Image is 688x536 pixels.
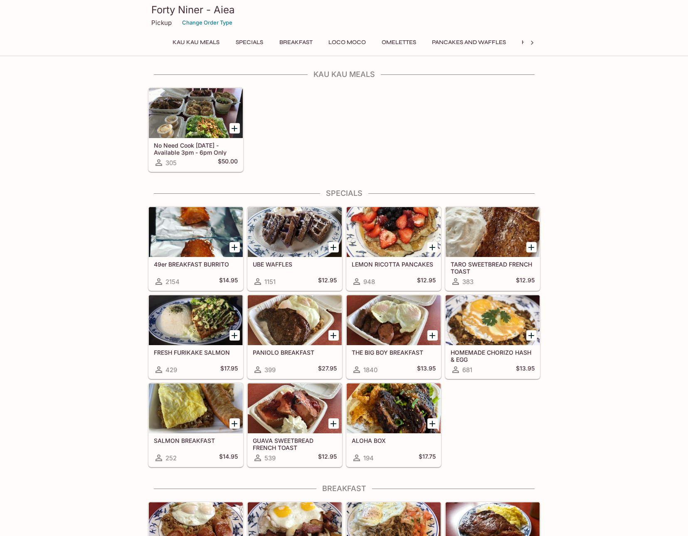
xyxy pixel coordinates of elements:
[328,242,339,252] button: Add UBE WAFFLES
[328,330,339,341] button: Add PANIOLO BREAKFAST
[148,207,243,291] a: 49er BREAKFAST BURRITO2154$14.95
[154,349,238,356] h5: FRESH FURIKAKE SALMON
[248,383,342,433] div: GUAVA SWEETBREAD FRENCH TOAST
[517,37,620,48] button: Hawaiian Style French Toast
[229,418,240,429] button: Add SALMON BREAKFAST
[165,278,180,286] span: 2154
[352,349,436,356] h5: THE BIG BOY BREAKFAST
[154,437,238,444] h5: SALMON BREAKFAST
[253,349,337,356] h5: PANIOLO BREAKFAST
[253,437,337,451] h5: GUAVA SWEETBREAD FRENCH TOAST
[149,383,243,433] div: SALMON BREAKFAST
[231,37,268,48] button: Specials
[247,383,342,467] a: GUAVA SWEETBREAD FRENCH TOAST539$12.95
[363,454,374,462] span: 194
[445,207,540,291] a: TARO SWEETBREAD FRENCH TOAST383$12.95
[151,19,172,27] p: Pickup
[218,158,238,168] h5: $50.00
[318,277,337,287] h5: $12.95
[377,37,421,48] button: Omelettes
[427,37,510,48] button: Pancakes and Waffles
[264,454,276,462] span: 539
[149,88,243,138] div: No Need Cook Today - Available 3pm - 6pm Only
[168,37,224,48] button: Kau Kau Meals
[417,277,436,287] h5: $12.95
[445,295,540,379] a: HOMEMADE CHORIZO HASH & EGG681$13.95
[516,277,535,287] h5: $12.95
[462,278,473,286] span: 383
[419,453,436,463] h5: $17.75
[275,37,317,48] button: Breakfast
[318,453,337,463] h5: $12.95
[526,330,537,341] button: Add HOMEMADE CHORIZO HASH & EGG
[178,16,236,29] button: Change Order Type
[446,207,540,257] div: TARO SWEETBREAD FRENCH TOAST
[346,295,441,379] a: THE BIG BOY BREAKFAST1840$13.95
[165,366,177,374] span: 429
[363,366,377,374] span: 1840
[516,365,535,375] h5: $13.95
[526,242,537,252] button: Add TARO SWEETBREAD FRENCH TOAST
[151,3,537,16] h3: Forty Niner - Aiea
[247,295,342,379] a: PANIOLO BREAKFAST399$27.95
[165,159,177,167] span: 305
[264,278,276,286] span: 1151
[253,261,337,268] h5: UBE WAFFLES
[451,349,535,363] h5: HOMEMADE CHORIZO HASH & EGG
[154,142,238,156] h5: No Need Cook [DATE] - Available 3pm - 6pm Only
[154,261,238,268] h5: 49er BREAKFAST BURRITO
[324,37,370,48] button: Loco Moco
[363,278,375,286] span: 948
[219,453,238,463] h5: $14.95
[346,207,441,291] a: LEMON RICOTTA PANCAKES948$12.95
[417,365,436,375] h5: $13.95
[148,70,540,79] h4: Kau Kau Meals
[347,295,441,345] div: THE BIG BOY BREAKFAST
[352,437,436,444] h5: ALOHA BOX
[229,242,240,252] button: Add 49er BREAKFAST BURRITO
[248,295,342,345] div: PANIOLO BREAKFAST
[148,383,243,467] a: SALMON BREAKFAST252$14.95
[347,207,441,257] div: LEMON RICOTTA PANCAKES
[149,295,243,345] div: FRESH FURIKAKE SALMON
[346,383,441,467] a: ALOHA BOX194$17.75
[229,330,240,341] button: Add FRESH FURIKAKE SALMON
[427,330,438,341] button: Add THE BIG BOY BREAKFAST
[229,123,240,133] button: Add No Need Cook Today - Available 3pm - 6pm Only
[149,207,243,257] div: 49er BREAKFAST BURRITO
[219,277,238,287] h5: $14.95
[148,88,243,172] a: No Need Cook [DATE] - Available 3pm - 6pm Only305$50.00
[352,261,436,268] h5: LEMON RICOTTA PANCAKES
[264,366,276,374] span: 399
[446,295,540,345] div: HOMEMADE CHORIZO HASH & EGG
[220,365,238,375] h5: $17.95
[318,365,337,375] h5: $27.95
[347,383,441,433] div: ALOHA BOX
[427,418,438,429] button: Add ALOHA BOX
[247,207,342,291] a: UBE WAFFLES1151$12.95
[148,484,540,493] h4: Breakfast
[165,454,177,462] span: 252
[462,366,472,374] span: 681
[328,418,339,429] button: Add GUAVA SWEETBREAD FRENCH TOAST
[427,242,438,252] button: Add LEMON RICOTTA PANCAKES
[148,295,243,379] a: FRESH FURIKAKE SALMON429$17.95
[148,189,540,198] h4: Specials
[451,261,535,274] h5: TARO SWEETBREAD FRENCH TOAST
[248,207,342,257] div: UBE WAFFLES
